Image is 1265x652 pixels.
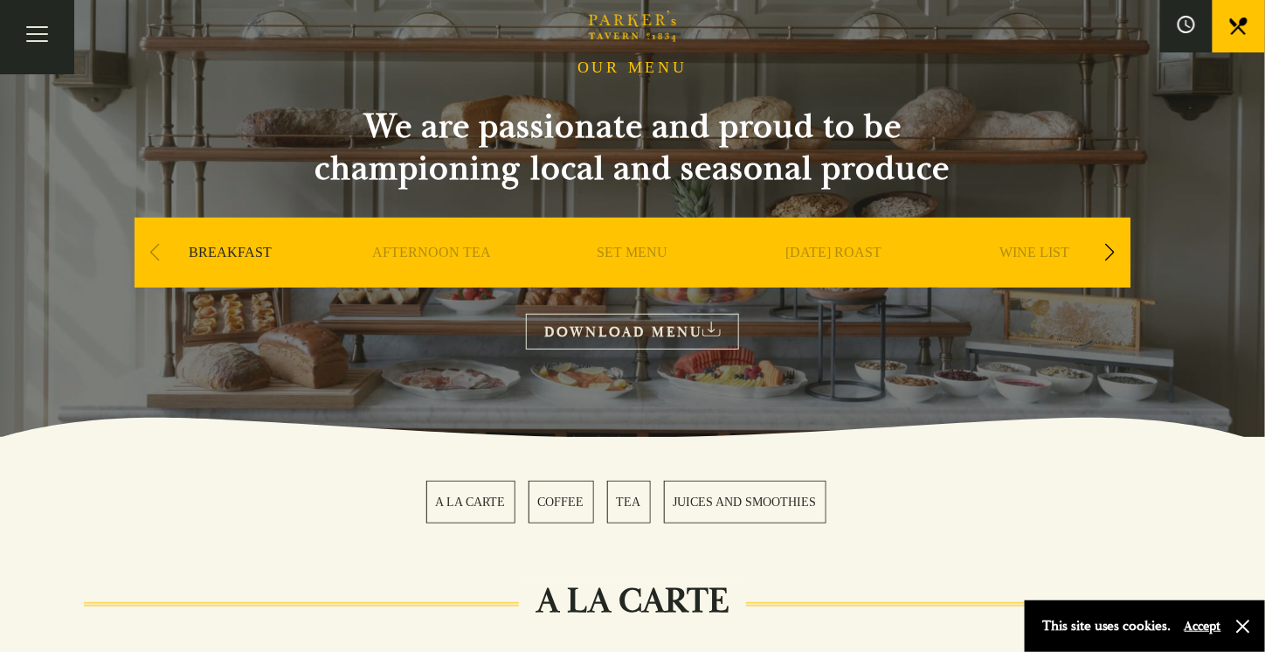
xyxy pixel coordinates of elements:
p: This site uses cookies. [1042,614,1172,639]
div: 1 / 9 [135,218,327,340]
div: 5 / 9 [938,218,1130,340]
div: 3 / 9 [536,218,729,340]
a: 2 / 4 [529,481,594,524]
a: SET MENU [598,244,668,314]
h2: We are passionate and proud to be championing local and seasonal produce [283,106,982,190]
div: Next slide [1098,233,1122,272]
div: 4 / 9 [737,218,930,340]
a: WINE LIST [999,244,1069,314]
a: 3 / 4 [607,481,651,524]
div: 2 / 9 [335,218,528,340]
button: Close and accept [1234,618,1252,635]
button: Accept [1185,618,1221,635]
a: BREAKFAST [190,244,273,314]
a: [DATE] ROAST [785,244,881,314]
h2: A LA CARTE [519,580,746,622]
a: 4 / 4 [664,481,826,524]
a: 1 / 4 [426,481,515,524]
h1: OUR MENU [577,59,688,78]
a: AFTERNOON TEA [372,244,491,314]
a: DOWNLOAD MENU [526,314,739,350]
div: Previous slide [143,233,167,272]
